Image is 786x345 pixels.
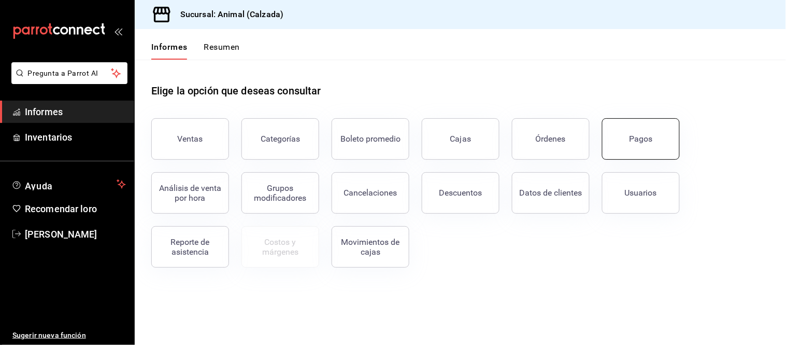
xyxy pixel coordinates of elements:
[151,118,229,160] button: Ventas
[151,42,188,52] font: Informes
[25,106,63,117] font: Informes
[254,183,307,203] font: Grupos modificadores
[178,134,203,144] font: Ventas
[241,172,319,214] button: Grupos modificadores
[25,132,72,143] font: Inventarios
[204,42,240,52] font: Resumen
[7,75,127,86] a: Pregunta a Parrot AI
[12,331,86,339] font: Sugerir nueva función
[536,134,566,144] font: Órdenes
[512,118,590,160] button: Órdenes
[151,226,229,268] button: Reporte de asistencia
[332,118,409,160] button: Boleto promedio
[422,172,499,214] button: Descuentos
[151,42,240,60] div: pestañas de navegación
[241,226,319,268] button: Contrata inventarios para ver este informe
[512,172,590,214] button: Datos de clientes
[159,183,221,203] font: Análisis de venta por hora
[340,134,401,144] font: Boleto promedio
[450,134,471,144] font: Cajas
[332,172,409,214] button: Cancelaciones
[625,188,657,198] font: Usuarios
[28,69,98,77] font: Pregunta a Parrot AI
[602,172,680,214] button: Usuarios
[520,188,582,198] font: Datos de clientes
[602,118,680,160] button: Pagos
[171,237,210,257] font: Reporte de asistencia
[241,118,319,160] button: Categorías
[332,226,409,268] button: Movimientos de cajas
[341,237,400,257] font: Movimientos de cajas
[180,9,283,19] font: Sucursal: Animal (Calzada)
[151,85,321,97] font: Elige la opción que deseas consultar
[422,118,499,160] a: Cajas
[25,181,53,191] font: Ayuda
[261,134,300,144] font: Categorías
[262,237,298,257] font: Costos y márgenes
[25,203,97,214] font: Recomendar loro
[344,188,397,198] font: Cancelaciones
[114,27,122,35] button: abrir_cajón_menú
[439,188,482,198] font: Descuentos
[630,134,653,144] font: Pagos
[25,229,97,240] font: [PERSON_NAME]
[151,172,229,214] button: Análisis de venta por hora
[11,62,127,84] button: Pregunta a Parrot AI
